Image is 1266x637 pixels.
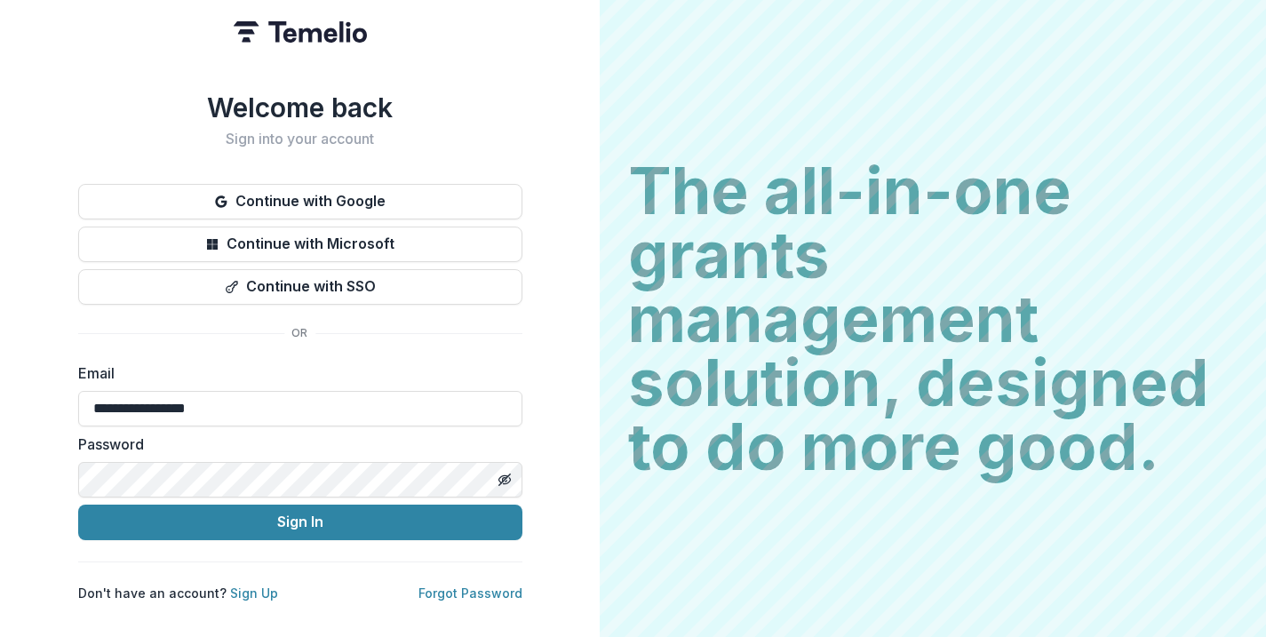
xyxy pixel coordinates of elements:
[78,362,512,384] label: Email
[234,21,367,43] img: Temelio
[418,585,522,601] a: Forgot Password
[78,505,522,540] button: Sign In
[78,92,522,123] h1: Welcome back
[78,227,522,262] button: Continue with Microsoft
[490,466,519,494] button: Toggle password visibility
[230,585,278,601] a: Sign Up
[78,584,278,602] p: Don't have an account?
[78,269,522,305] button: Continue with SSO
[78,184,522,219] button: Continue with Google
[78,434,512,455] label: Password
[78,131,522,147] h2: Sign into your account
